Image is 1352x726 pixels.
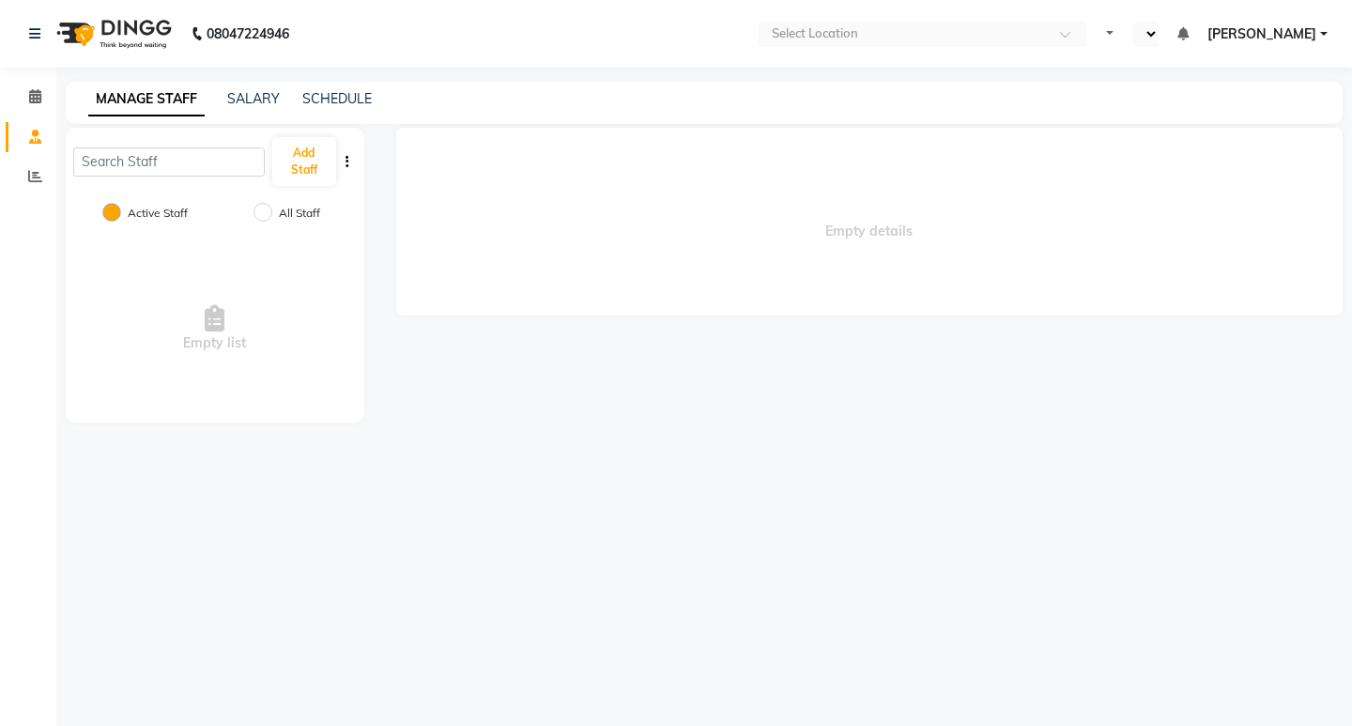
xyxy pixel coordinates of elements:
div: Select Location [772,24,858,43]
span: Empty details [396,128,1344,316]
a: SCHEDULE [302,90,372,107]
label: Active Staff [128,205,188,222]
div: Empty list [66,235,364,423]
a: MANAGE STAFF [88,83,205,116]
button: Add Staff [272,137,336,186]
input: Search Staff [73,147,265,177]
b: 08047224946 [207,8,289,60]
img: logo [48,8,177,60]
span: [PERSON_NAME] [1207,24,1316,44]
a: SALARY [227,90,280,107]
label: All Staff [279,205,320,222]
